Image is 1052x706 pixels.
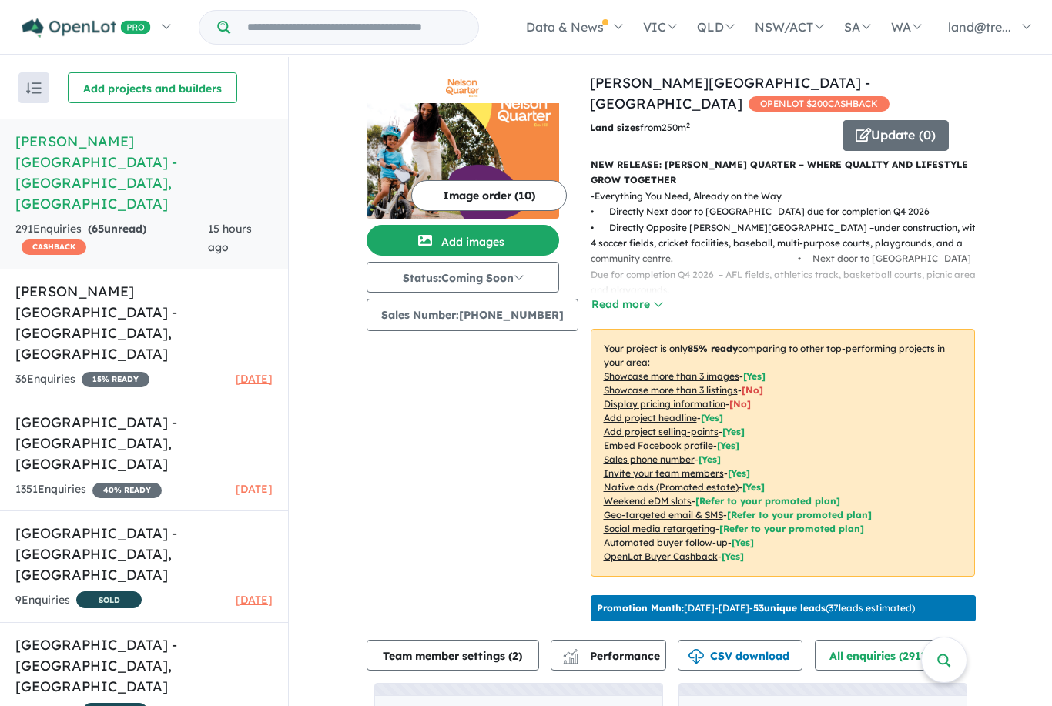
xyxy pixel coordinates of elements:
u: Add project selling-points [604,426,719,437]
span: 15 % READY [82,372,149,387]
h5: [GEOGRAPHIC_DATA] - [GEOGRAPHIC_DATA] , [GEOGRAPHIC_DATA] [15,634,273,697]
img: bar-chart.svg [563,654,578,664]
span: [Yes] [742,481,765,493]
span: Performance [565,649,660,663]
span: [Yes] [732,537,754,548]
u: Native ads (Promoted estate) [604,481,739,493]
span: [DATE] [236,372,273,386]
button: Sales Number:[PHONE_NUMBER] [367,299,578,331]
button: All enquiries (291) [815,640,954,671]
button: Update (0) [843,120,949,151]
u: Embed Facebook profile [604,440,713,451]
img: Nelson Quarter Estate - Box Hill Logo [373,79,553,97]
span: [ Yes ] [717,440,739,451]
span: SOLD [76,591,142,608]
span: 65 [92,222,104,236]
span: [Refer to your promoted plan] [727,509,872,520]
u: Weekend eDM slots [604,495,692,507]
u: Automated buyer follow-up [604,537,728,548]
p: from [590,120,831,136]
p: [DATE] - [DATE] - ( 37 leads estimated) [597,601,915,615]
span: [ Yes ] [701,412,723,423]
u: Showcase more than 3 images [604,370,739,382]
u: Add project headline [604,412,697,423]
span: [ Yes ] [699,453,721,465]
button: Add images [367,225,559,256]
u: Social media retargeting [604,523,715,534]
button: Performance [551,640,666,671]
button: CSV download [678,640,802,671]
span: OPENLOT $ 200 CASHBACK [749,96,890,112]
span: [ Yes ] [728,467,750,479]
a: [PERSON_NAME][GEOGRAPHIC_DATA] - [GEOGRAPHIC_DATA] [590,74,870,112]
span: 2 [512,649,518,663]
span: [Refer to your promoted plan] [695,495,840,507]
h5: [GEOGRAPHIC_DATA] - [GEOGRAPHIC_DATA] , [GEOGRAPHIC_DATA] [15,523,273,585]
img: Nelson Quarter Estate - Box Hill [367,103,559,219]
b: Land sizes [590,122,640,133]
u: OpenLot Buyer Cashback [604,550,718,562]
u: 250 m [662,122,690,133]
span: 15 hours ago [208,222,252,254]
span: [ Yes ] [722,426,745,437]
button: Team member settings (2) [367,640,539,671]
b: 85 % ready [688,343,738,354]
u: Display pricing information [604,398,725,410]
span: CASHBACK [22,239,86,255]
button: Add projects and builders [68,72,237,103]
img: Openlot PRO Logo White [22,18,151,38]
span: [Yes] [722,550,744,562]
img: download icon [688,649,704,664]
img: line-chart.svg [563,649,577,657]
div: 36 Enquir ies [15,370,149,389]
b: Promotion Month: [597,602,684,614]
p: NEW RELEASE: [PERSON_NAME] QUARTER – WHERE QUALITY AND LIFESTYLE GROW TOGETHER [591,157,975,189]
u: Invite your team members [604,467,724,479]
span: [DATE] [236,482,273,496]
u: Geo-targeted email & SMS [604,509,723,520]
p: - Everything You Need, Already on the Way • Directly Next door to [GEOGRAPHIC_DATA] due for compl... [591,189,987,346]
span: [ No ] [742,384,763,396]
sup: 2 [686,121,690,129]
h5: [PERSON_NAME][GEOGRAPHIC_DATA] - [GEOGRAPHIC_DATA] , [GEOGRAPHIC_DATA] [15,131,273,214]
span: [ Yes ] [743,370,766,382]
button: Image order (10) [411,180,567,211]
span: [ No ] [729,398,751,410]
b: 53 unique leads [753,602,826,614]
span: land@tre... [948,19,1011,35]
div: 9 Enquir ies [15,591,142,611]
img: sort.svg [26,82,42,94]
span: 40 % READY [92,483,162,498]
input: Try estate name, suburb, builder or developer [233,11,475,44]
a: Nelson Quarter Estate - Box Hill LogoNelson Quarter Estate - Box Hill [367,72,559,219]
h5: [GEOGRAPHIC_DATA] - [GEOGRAPHIC_DATA] , [GEOGRAPHIC_DATA] [15,412,273,474]
h5: [PERSON_NAME] [GEOGRAPHIC_DATA] - [GEOGRAPHIC_DATA] , [GEOGRAPHIC_DATA] [15,281,273,364]
button: Read more [591,296,663,313]
u: Sales phone number [604,453,695,465]
div: 291 Enquir ies [15,220,208,257]
span: [DATE] [236,593,273,607]
button: Status:Coming Soon [367,262,559,293]
div: 1351 Enquir ies [15,480,162,499]
strong: ( unread) [88,222,146,236]
p: Your project is only comparing to other top-performing projects in your area: - - - - - - - - - -... [591,329,975,577]
u: Showcase more than 3 listings [604,384,738,396]
span: [Refer to your promoted plan] [719,523,864,534]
